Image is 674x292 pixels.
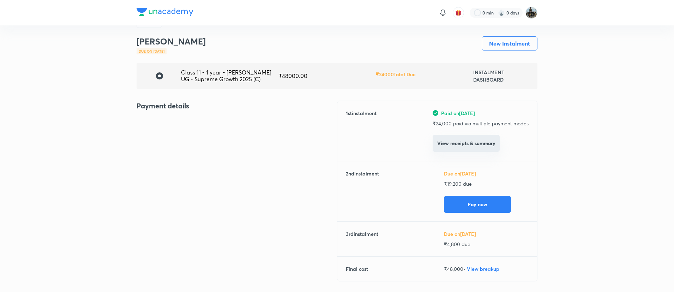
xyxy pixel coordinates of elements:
[278,73,376,79] div: ₹ 48000.00
[498,9,505,16] img: streak
[346,109,377,153] h6: 1 st instalment
[453,7,464,18] button: avatar
[444,170,529,177] h6: Due on [DATE]
[137,8,193,16] img: Company Logo
[433,120,529,127] p: ₹ 24,000 paid via multiple payment modes
[137,101,337,111] h4: Payment details
[444,196,511,213] button: Pay now
[444,180,529,187] p: ₹ 19,200 due
[346,230,378,248] h6: 3 rd instalment
[441,109,475,117] span: Paid on [DATE]
[473,68,532,83] h6: INSTALMENT DASHBOARD
[137,8,193,18] a: Company Logo
[433,110,438,116] img: green-tick
[444,230,529,238] h6: Due on [DATE]
[346,170,379,213] h6: 2 nd instalment
[444,240,529,248] p: ₹ 4,800 due
[455,10,462,16] img: avatar
[181,69,278,82] div: Class 11 - 1 year - [PERSON_NAME] UG - Supreme Growth 2025 (C)
[467,266,499,272] span: View breakup
[444,265,529,273] p: ₹ 48,000 •
[376,71,416,78] h6: ₹ 24000 Total Due
[433,135,500,152] button: View receipts & summary
[137,36,206,47] h3: [PERSON_NAME]
[525,7,537,19] img: Yathish V
[346,265,368,273] h6: Final cost
[482,36,537,50] button: New Instalment
[137,48,167,54] div: Due on [DATE]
